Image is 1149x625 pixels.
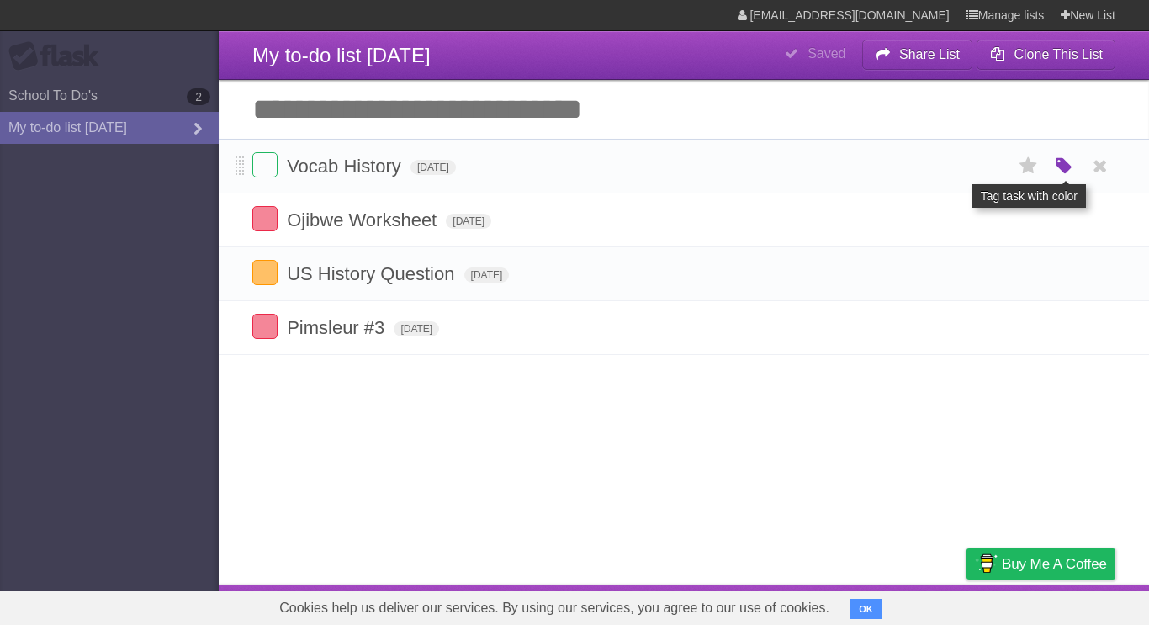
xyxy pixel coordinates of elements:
[252,314,278,339] label: Done
[446,214,491,229] span: [DATE]
[862,40,973,70] button: Share List
[743,589,778,621] a: About
[252,152,278,177] label: Done
[887,589,924,621] a: Terms
[410,160,456,175] span: [DATE]
[1009,589,1115,621] a: Suggest a feature
[966,548,1115,580] a: Buy me a coffee
[287,209,441,230] span: Ojibwe Worksheet
[252,44,431,66] span: My to-do list [DATE]
[945,589,988,621] a: Privacy
[187,88,210,105] b: 2
[252,260,278,285] label: Done
[1002,549,1107,579] span: Buy me a coffee
[262,591,846,625] span: Cookies help us deliver our services. By using our services, you agree to our use of cookies.
[807,46,845,61] b: Saved
[1013,152,1045,180] label: Star task
[287,263,458,284] span: US History Question
[977,40,1115,70] button: Clone This List
[850,599,882,619] button: OK
[975,549,998,578] img: Buy me a coffee
[394,321,439,336] span: [DATE]
[287,317,389,338] span: Pimsleur #3
[252,206,278,231] label: Done
[1014,47,1103,61] b: Clone This List
[899,47,960,61] b: Share List
[287,156,405,177] span: Vocab History
[798,589,866,621] a: Developers
[464,267,510,283] span: [DATE]
[8,41,109,72] div: Flask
